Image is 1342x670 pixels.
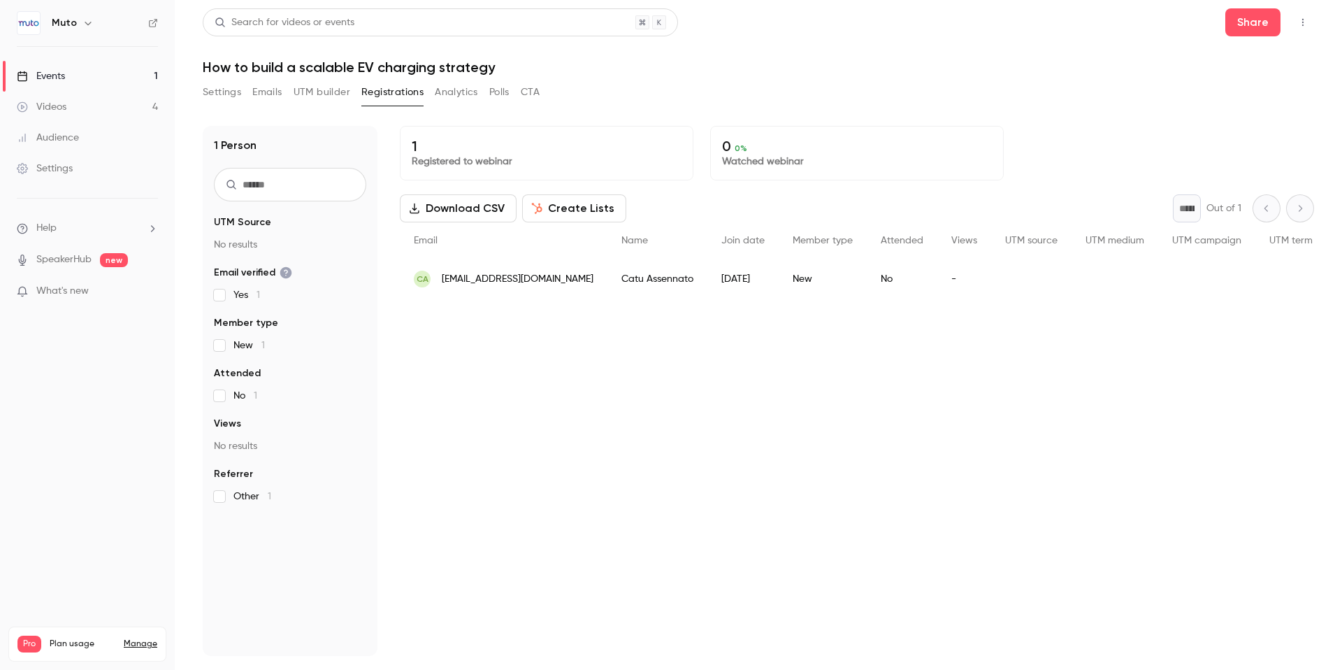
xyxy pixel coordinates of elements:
[779,259,867,299] div: New
[268,492,271,501] span: 1
[867,259,937,299] div: No
[1225,8,1280,36] button: Share
[489,81,510,104] button: Polls
[100,253,128,267] span: new
[252,81,282,104] button: Emails
[233,288,260,302] span: Yes
[17,636,41,653] span: Pro
[1206,201,1241,215] p: Out of 1
[214,266,292,280] span: Email verified
[435,81,478,104] button: Analytics
[1005,236,1058,245] span: UTM source
[707,259,779,299] div: [DATE]
[793,236,853,245] span: Member type
[722,138,992,155] p: 0
[215,15,354,30] div: Search for videos or events
[721,236,765,245] span: Join date
[36,284,89,299] span: What's new
[951,236,977,245] span: Views
[735,143,747,153] span: 0 %
[257,290,260,300] span: 1
[254,391,257,401] span: 1
[203,59,1314,76] h1: How to build a scalable EV charging strategy
[214,238,366,252] p: No results
[233,389,257,403] span: No
[17,12,40,34] img: Muto
[36,252,92,267] a: SpeakerHub
[214,417,241,431] span: Views
[414,236,438,245] span: Email
[294,81,350,104] button: UTM builder
[1085,236,1144,245] span: UTM medium
[17,100,66,114] div: Videos
[214,215,366,504] section: facet-groups
[214,316,278,330] span: Member type
[52,16,77,30] h6: Muto
[17,69,65,83] div: Events
[17,162,73,176] div: Settings
[522,194,626,222] button: Create Lists
[607,259,707,299] div: Catu Assennato
[141,285,158,298] iframe: Noticeable Trigger
[442,272,593,287] span: [EMAIL_ADDRESS][DOMAIN_NAME]
[50,639,115,650] span: Plan usage
[233,338,265,352] span: New
[233,490,271,504] span: Other
[17,131,79,145] div: Audience
[1172,236,1241,245] span: UTM campaign
[124,639,157,650] a: Manage
[214,467,253,481] span: Referrer
[412,138,681,155] p: 1
[621,236,648,245] span: Name
[214,366,261,380] span: Attended
[17,221,158,236] li: help-dropdown-opener
[722,155,992,169] p: Watched webinar
[214,137,257,154] h1: 1 Person
[214,215,271,229] span: UTM Source
[203,81,241,104] button: Settings
[412,155,681,169] p: Registered to webinar
[417,273,428,285] span: CA
[881,236,923,245] span: Attended
[361,81,424,104] button: Registrations
[261,341,265,350] span: 1
[1269,236,1313,245] span: UTM term
[400,194,517,222] button: Download CSV
[36,221,57,236] span: Help
[214,439,366,453] p: No results
[521,81,540,104] button: CTA
[937,259,991,299] div: -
